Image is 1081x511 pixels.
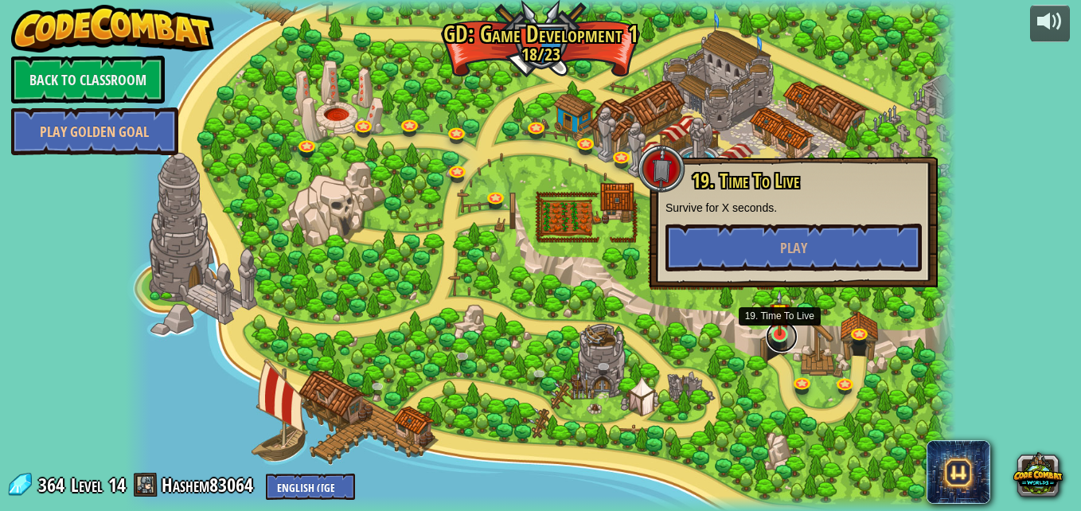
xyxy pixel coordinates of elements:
span: Play [780,238,807,258]
img: CodeCombat - Learn how to code by playing a game [11,5,215,53]
button: Play [665,224,922,271]
button: Adjust volume [1030,5,1070,42]
span: Level [71,472,103,498]
span: 14 [108,472,126,497]
a: Back to Classroom [11,56,165,103]
img: level-banner-started.png [770,290,790,336]
span: 364 [38,472,69,497]
a: Play Golden Goal [11,107,178,155]
span: 19. Time To Live [692,167,799,194]
a: Hashem83064 [162,472,258,497]
p: Survive for X seconds. [665,200,922,216]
